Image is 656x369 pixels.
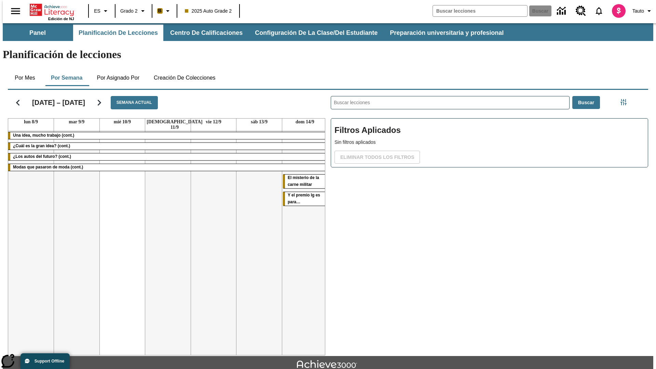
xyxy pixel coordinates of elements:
a: 12 de septiembre de 2025 [204,119,223,125]
a: 10 de septiembre de 2025 [112,119,132,125]
span: ¿Los autos del futuro? (cont.) [13,154,71,159]
button: Panel [3,25,72,41]
h2: Filtros Aplicados [334,122,644,139]
span: Una idea, mucho trabajo (cont.) [13,133,74,138]
button: Creación de colecciones [148,70,221,86]
a: 9 de septiembre de 2025 [67,119,86,125]
span: B [158,6,162,15]
button: Configuración de la clase/del estudiante [249,25,383,41]
div: Buscar [325,87,648,355]
div: El misterio de la carne militar [283,175,327,188]
a: 11 de septiembre de 2025 [145,119,204,131]
button: Por semana [45,70,88,86]
a: 14 de septiembre de 2025 [294,119,316,125]
a: Centro de recursos, Se abrirá en una pestaña nueva. [572,2,590,20]
span: El misterio de la carne militar [288,175,319,187]
button: Abrir el menú lateral [5,1,26,21]
span: Tauto [632,8,644,15]
div: Portada [30,2,74,21]
a: Portada [30,3,74,17]
div: Subbarra de navegación [3,25,510,41]
button: Buscar [572,96,600,109]
span: Edición de NJ [48,17,74,21]
a: 8 de septiembre de 2025 [23,119,39,125]
button: Boost El color de la clase es anaranjado claro. Cambiar el color de la clase. [154,5,175,17]
a: Notificaciones [590,2,608,20]
h2: [DATE] – [DATE] [32,98,85,107]
button: Planificación de lecciones [73,25,163,41]
span: Modas que pasaron de moda (cont.) [13,165,83,169]
div: ¿Los autos del futuro? (cont.) [8,153,328,160]
span: ¿Cuál es la gran idea? (cont.) [13,143,70,148]
span: 2025 Auto Grade 2 [185,8,232,15]
a: Centro de información [553,2,572,20]
span: ES [94,8,100,15]
img: avatar image [612,4,626,18]
input: Buscar campo [433,5,527,16]
button: Seguir [91,94,108,111]
button: Regresar [9,94,27,111]
div: Subbarra de navegación [3,23,653,41]
button: Lenguaje: ES, Selecciona un idioma [91,5,113,17]
span: Support Offline [35,359,64,364]
button: Perfil/Configuración [630,5,656,17]
h1: Planificación de lecciones [3,48,653,61]
button: Por mes [8,70,42,86]
button: Menú lateral de filtros [617,95,630,109]
div: Una idea, mucho trabajo (cont.) [8,132,328,139]
div: Calendario [2,87,325,355]
p: Sin filtros aplicados [334,139,644,146]
button: Centro de calificaciones [165,25,248,41]
button: Semana actual [111,96,158,109]
div: ¿Cuál es la gran idea? (cont.) [8,143,328,150]
button: Support Offline [20,353,70,369]
div: Y el premio Ig es para… [283,192,327,206]
button: Grado: Grado 2, Elige un grado [118,5,150,17]
div: Filtros Aplicados [331,118,648,167]
button: Por asignado por [91,70,145,86]
input: Buscar lecciones [331,96,569,109]
button: Preparación universitaria y profesional [384,25,509,41]
a: 13 de septiembre de 2025 [249,119,269,125]
div: Modas que pasaron de moda (cont.) [8,164,328,171]
span: Y el premio Ig es para… [288,193,320,204]
span: Grado 2 [120,8,138,15]
button: Escoja un nuevo avatar [608,2,630,20]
